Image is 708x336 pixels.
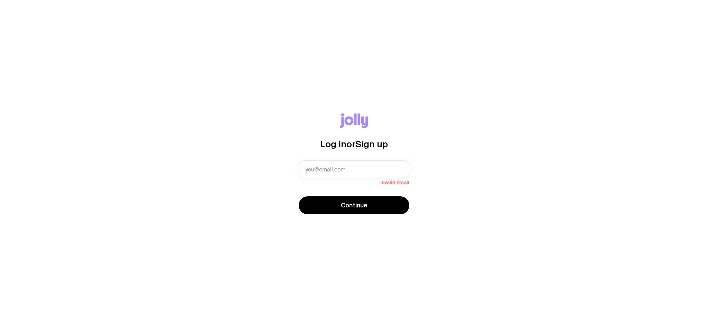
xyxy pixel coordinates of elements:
[299,160,409,178] input: you@email.com
[299,196,409,214] button: Continue
[346,139,355,149] span: or
[355,139,388,149] span: Sign up
[341,201,367,209] span: Continue
[320,139,346,149] span: Log in
[299,178,409,185] span: Invalid email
